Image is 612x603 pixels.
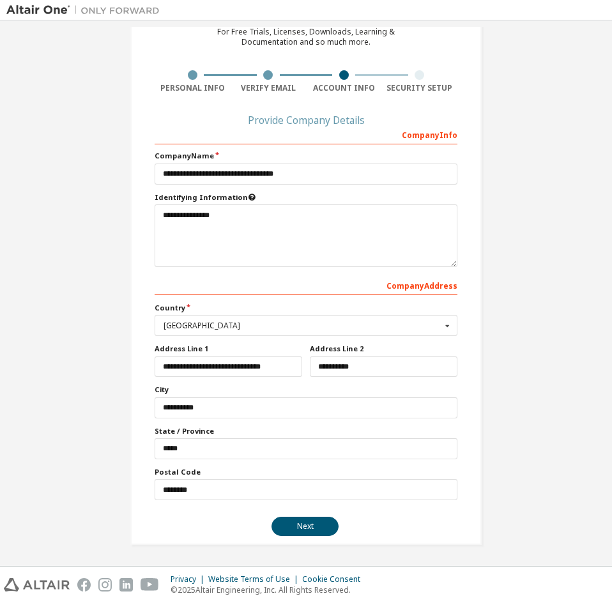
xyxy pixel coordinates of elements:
[6,4,166,17] img: Altair One
[302,574,368,584] div: Cookie Consent
[98,578,112,592] img: instagram.svg
[155,385,457,395] label: City
[155,151,457,161] label: Company Name
[272,517,339,536] button: Next
[306,83,382,93] div: Account Info
[155,83,231,93] div: Personal Info
[164,322,441,330] div: [GEOGRAPHIC_DATA]
[171,574,208,584] div: Privacy
[155,426,457,436] label: State / Province
[77,578,91,592] img: facebook.svg
[155,192,457,202] label: Please provide any information that will help our support team identify your company. Email and n...
[155,467,457,477] label: Postal Code
[171,584,368,595] p: © 2025 Altair Engineering, Inc. All Rights Reserved.
[141,578,159,592] img: youtube.svg
[155,116,457,124] div: Provide Company Details
[155,344,302,354] label: Address Line 1
[231,83,307,93] div: Verify Email
[155,303,457,313] label: Country
[310,344,457,354] label: Address Line 2
[119,578,133,592] img: linkedin.svg
[382,83,458,93] div: Security Setup
[155,275,457,295] div: Company Address
[208,574,302,584] div: Website Terms of Use
[4,578,70,592] img: altair_logo.svg
[155,124,457,144] div: Company Info
[217,27,395,47] div: For Free Trials, Licenses, Downloads, Learning & Documentation and so much more.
